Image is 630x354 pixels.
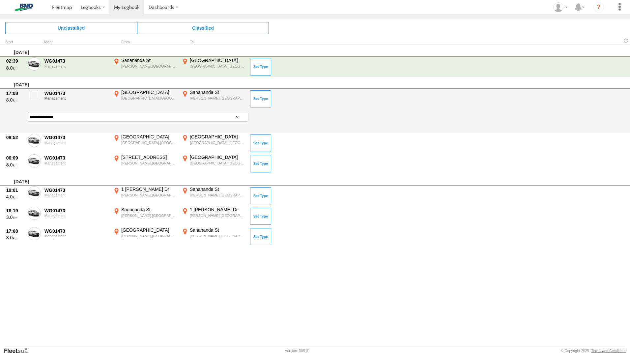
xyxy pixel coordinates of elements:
[44,161,108,165] div: Management
[593,2,604,13] i: ?
[250,208,271,225] button: Click to Set
[112,154,178,173] label: Click to View Event Location
[190,213,245,218] div: [PERSON_NAME],[GEOGRAPHIC_DATA]
[112,41,178,44] div: From
[6,58,24,64] div: 02:39
[190,227,245,233] div: Sanananda St
[591,349,626,353] a: Terms and Conditions
[7,4,41,11] img: bmd-logo.svg
[44,141,108,145] div: Management
[181,227,246,246] label: Click to View Event Location
[561,349,626,353] div: © Copyright 2025 -
[190,207,245,213] div: 1 [PERSON_NAME] Dr
[121,140,177,145] div: [GEOGRAPHIC_DATA],[GEOGRAPHIC_DATA]
[250,155,271,172] button: Click to Set
[6,134,24,140] div: 08:52
[112,57,178,76] label: Click to View Event Location
[6,194,24,200] div: 4.0
[181,41,246,44] div: To
[44,208,108,214] div: WG01473
[6,65,24,71] div: 8.0
[112,186,178,205] label: Click to View Event Location
[6,208,24,214] div: 18:19
[190,154,245,160] div: [GEOGRAPHIC_DATA]
[44,134,108,140] div: WG01473
[112,227,178,246] label: Click to View Event Location
[6,97,24,103] div: 8.0
[190,140,245,145] div: [GEOGRAPHIC_DATA],[GEOGRAPHIC_DATA]
[4,347,34,354] a: Visit our Website
[190,64,245,69] div: [GEOGRAPHIC_DATA],[GEOGRAPHIC_DATA]
[121,57,177,63] div: Sanananda St
[44,96,108,100] div: Management
[181,154,246,173] label: Click to View Event Location
[121,234,177,238] div: [PERSON_NAME],[GEOGRAPHIC_DATA]
[181,186,246,205] label: Click to View Event Location
[5,22,137,34] span: Click to view Unclassified Trips
[121,193,177,197] div: [PERSON_NAME],[GEOGRAPHIC_DATA]
[121,227,177,233] div: [GEOGRAPHIC_DATA]
[250,187,271,204] button: Click to Set
[190,193,245,197] div: [PERSON_NAME],[GEOGRAPHIC_DATA]
[622,38,630,44] span: Refresh
[121,154,177,160] div: [STREET_ADDRESS]
[44,64,108,68] div: Management
[44,90,108,96] div: WG01473
[6,155,24,161] div: 06:09
[190,96,245,101] div: [PERSON_NAME],[GEOGRAPHIC_DATA]
[190,57,245,63] div: [GEOGRAPHIC_DATA]
[181,89,246,108] label: Click to View Event Location
[44,228,108,234] div: WG01473
[6,214,24,220] div: 3.0
[250,228,271,245] button: Click to Set
[190,161,245,165] div: [GEOGRAPHIC_DATA],[GEOGRAPHIC_DATA]
[6,90,24,96] div: 17:08
[250,58,271,75] button: Click to Set
[6,228,24,234] div: 17:08
[44,214,108,218] div: Management
[181,134,246,153] label: Click to View Event Location
[121,207,177,213] div: Sanananda St
[44,234,108,238] div: Management
[551,2,570,12] div: Macgregor (Greg) Burns
[44,155,108,161] div: WG01473
[6,235,24,241] div: 8.0
[285,349,310,353] div: Version: 305.01
[5,41,25,44] div: Click to Sort
[121,64,177,69] div: [PERSON_NAME],[GEOGRAPHIC_DATA]
[121,134,177,140] div: [GEOGRAPHIC_DATA]
[121,89,177,95] div: [GEOGRAPHIC_DATA]
[250,90,271,107] button: Click to Set
[44,193,108,197] div: Management
[181,57,246,76] label: Click to View Event Location
[121,186,177,192] div: 1 [PERSON_NAME] Dr
[44,58,108,64] div: WG01473
[190,186,245,192] div: Sanananda St
[137,22,269,34] span: Click to view Classified Trips
[121,96,177,101] div: [GEOGRAPHIC_DATA],[GEOGRAPHIC_DATA]
[44,187,108,193] div: WG01473
[6,162,24,168] div: 8.0
[112,207,178,226] label: Click to View Event Location
[181,207,246,226] label: Click to View Event Location
[112,134,178,153] label: Click to View Event Location
[121,161,177,165] div: [PERSON_NAME],[GEOGRAPHIC_DATA]
[250,134,271,152] button: Click to Set
[190,134,245,140] div: [GEOGRAPHIC_DATA]
[190,89,245,95] div: Sanananda St
[6,187,24,193] div: 19:01
[43,41,109,44] div: Asset
[190,234,245,238] div: [PERSON_NAME],[GEOGRAPHIC_DATA]
[121,213,177,218] div: [PERSON_NAME],[GEOGRAPHIC_DATA]
[112,89,178,108] label: Click to View Event Location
